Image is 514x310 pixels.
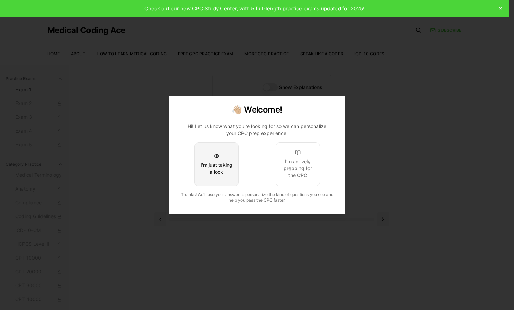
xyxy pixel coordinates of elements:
[282,158,314,179] div: I'm actively prepping for the CPC
[276,142,320,186] button: I'm actively prepping for the CPC
[177,104,337,115] h2: 👋🏼 Welcome!
[181,192,333,203] span: Thanks! We'll use your answer to personalize the kind of questions you see and help you pass the ...
[194,142,239,186] button: I'm just taking a look
[200,162,233,175] div: I'm just taking a look
[183,123,331,137] p: Hi! Let us know what you're looking for so we can personalize your CPC prep experience.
